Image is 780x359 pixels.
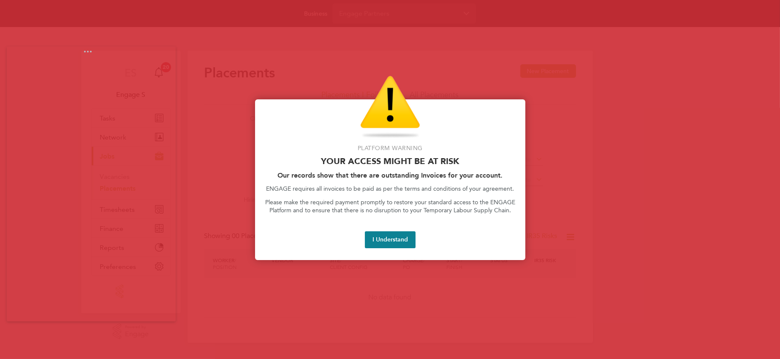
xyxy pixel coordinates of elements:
p: Your access might be at risk [265,156,515,166]
p: ENGAGE requires all invoices to be paid as per the terms and conditions of your agreement. [265,185,515,193]
img: Warning Icon [360,76,420,139]
div: Access At Risk [255,99,525,260]
button: I Understand [365,231,416,248]
h2: Our records show that there are outstanding Invoices for your account. [265,171,515,179]
p: Platform Warning [265,144,515,153]
p: Please make the required payment promptly to restore your standard access to the ENGAGE Platform ... [265,198,515,215]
